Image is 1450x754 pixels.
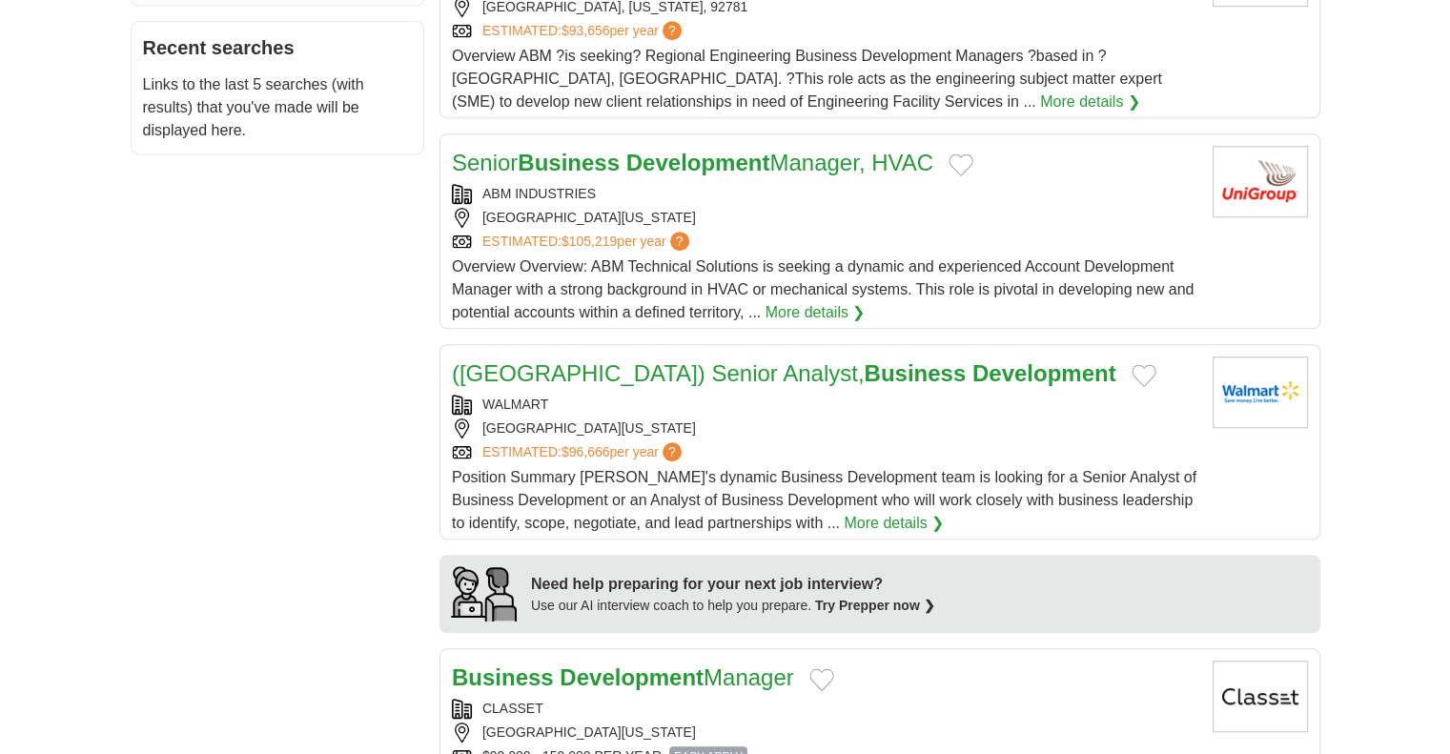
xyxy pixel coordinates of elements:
img: ABM Industries logo [1213,146,1308,217]
strong: Business [864,360,966,386]
a: More details ❯ [844,512,944,535]
a: WALMART [482,397,548,412]
div: [GEOGRAPHIC_DATA][US_STATE] [452,418,1197,438]
a: ESTIMATED:$93,656per year? [482,21,685,41]
div: [GEOGRAPHIC_DATA][US_STATE] [452,723,1197,743]
p: Links to the last 5 searches (with results) that you've made will be displayed here. [143,73,412,142]
button: Add to favorite jobs [949,153,973,176]
div: Use our AI interview coach to help you prepare. [531,596,935,616]
span: ? [663,442,682,461]
h2: Recent searches [143,33,412,62]
a: Try Prepper now ❯ [815,598,935,613]
span: Position Summary [PERSON_NAME]'s dynamic Business Development team is looking for a Senior Analys... [452,469,1196,531]
span: Overview Overview: ABM Technical Solutions is seeking a dynamic and experienced Account Developme... [452,258,1194,320]
span: ? [663,21,682,40]
a: ABM INDUSTRIES [482,186,596,201]
strong: Development [972,360,1116,386]
strong: Business [452,664,554,690]
a: ([GEOGRAPHIC_DATA]) Senior Analyst,Business Development [452,360,1116,386]
button: Add to favorite jobs [809,668,834,691]
span: Overview ABM ?is seeking? Regional Engineering Business Development Managers ?based in ?[GEOGRAPH... [452,48,1162,110]
a: ESTIMATED:$96,666per year? [482,442,685,462]
a: More details ❯ [766,301,866,324]
a: Business DevelopmentManager [452,664,794,690]
span: $93,656 [562,23,610,38]
button: Add to favorite jobs [1132,364,1156,387]
a: ESTIMATED:$105,219per year? [482,232,693,252]
a: More details ❯ [1040,91,1140,113]
span: ? [670,232,689,251]
div: [GEOGRAPHIC_DATA][US_STATE] [452,208,1197,228]
span: $105,219 [562,234,617,249]
strong: Business [518,150,620,175]
a: SeniorBusiness DevelopmentManager, HVAC [452,150,933,175]
div: CLASSET [452,699,1197,719]
span: $96,666 [562,444,610,459]
strong: Development [626,150,770,175]
img: Company logo [1213,661,1308,732]
img: Walmart logo [1213,357,1308,428]
strong: Development [560,664,704,690]
div: Need help preparing for your next job interview? [531,573,935,596]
